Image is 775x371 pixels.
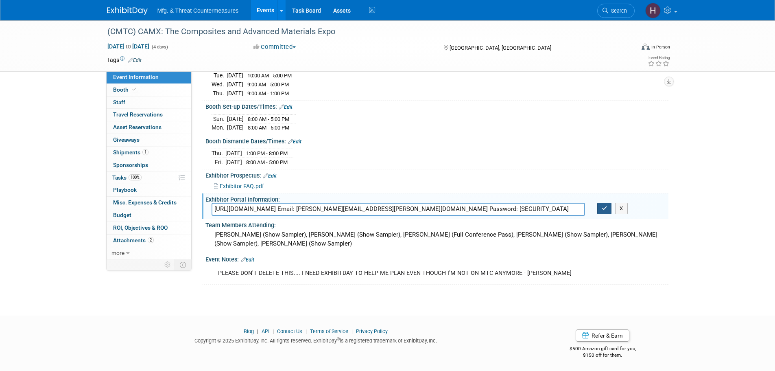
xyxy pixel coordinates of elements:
[248,116,289,122] span: 8:00 AM - 5:00 PM
[227,71,243,80] td: [DATE]
[205,135,668,146] div: Booth Dismantle Dates/Times:
[157,7,239,14] span: Mfg. & Threat Countermeasures
[255,328,260,334] span: |
[113,162,148,168] span: Sponsorships
[651,44,670,50] div: In-Person
[111,250,124,256] span: more
[450,45,551,51] span: [GEOGRAPHIC_DATA], [GEOGRAPHIC_DATA]
[279,104,293,110] a: Edit
[107,247,191,259] a: more
[212,158,225,166] td: Fri.
[107,7,148,15] img: ExhibitDay
[277,328,302,334] a: Contact Us
[227,89,243,97] td: [DATE]
[113,99,125,105] span: Staff
[205,193,668,204] div: Exhibitor Portal Information:
[113,74,159,80] span: Event Information
[227,123,244,132] td: [DATE]
[248,125,289,131] span: 8:00 AM - 5:00 PM
[113,124,162,130] span: Asset Reservations
[107,109,191,121] a: Travel Reservations
[113,224,168,231] span: ROI, Objectives & ROO
[205,101,668,111] div: Booth Set-up Dates/Times:
[576,329,629,342] a: Refer & Earn
[241,257,254,263] a: Edit
[227,114,244,123] td: [DATE]
[128,57,142,63] a: Edit
[124,43,132,50] span: to
[205,253,668,264] div: Event Notes:
[107,43,150,50] span: [DATE] [DATE]
[648,56,670,60] div: Event Rating
[107,56,142,64] td: Tags
[263,173,277,179] a: Edit
[587,42,670,55] div: Event Format
[107,235,191,247] a: Attachments2
[113,86,138,93] span: Booth
[107,209,191,222] a: Budget
[113,187,137,193] span: Playbook
[246,150,288,156] span: 1:00 PM - 8:00 PM
[107,121,191,134] a: Asset Reservations
[107,147,191,159] a: Shipments1
[205,169,668,180] div: Exhibitor Prospectus:
[112,174,142,181] span: Tasks
[212,149,225,158] td: Thu.
[107,184,191,196] a: Playbook
[220,183,264,189] span: Exhibitor FAQ.pdf
[537,352,668,359] div: $150 off for them.
[113,149,148,156] span: Shipments
[212,71,227,80] td: Tue.
[129,174,142,180] span: 100%
[107,159,191,171] a: Sponsorships
[175,259,191,270] td: Toggle Event Tabs
[212,265,579,281] div: PLEASE DON'T DELETE THIS.... I NEED EXHIBITDAY TO HELP ME PLAN EVEN THOUGH I'M NOT ON MTC ANYMORE...
[349,328,355,334] span: |
[642,44,650,50] img: Format-Inperson.png
[132,87,136,92] i: Booth reservation complete
[212,114,227,123] td: Sun.
[225,149,242,158] td: [DATE]
[142,149,148,155] span: 1
[227,80,243,89] td: [DATE]
[246,159,288,165] span: 8:00 AM - 5:00 PM
[107,134,191,146] a: Giveaways
[212,228,662,250] div: [PERSON_NAME] (Show Sampler), [PERSON_NAME] (Show Sampler), [PERSON_NAME] (Full Conference Pass),...
[113,212,131,218] span: Budget
[107,197,191,209] a: Misc. Expenses & Credits
[113,199,177,206] span: Misc. Expenses & Credits
[212,89,227,97] td: Thu.
[310,328,348,334] a: Terms of Service
[105,24,622,39] div: (CMTC) CAMX: The Composites and Advanced Materials Expo
[161,259,175,270] td: Personalize Event Tab Strip
[205,219,668,229] div: Team Members Attending:
[107,97,191,109] a: Staff
[608,8,627,14] span: Search
[597,4,635,18] a: Search
[356,328,388,334] a: Privacy Policy
[107,84,191,96] a: Booth
[244,328,254,334] a: Blog
[251,43,299,51] button: Committed
[113,237,154,244] span: Attachments
[645,3,661,18] img: Hillary Hawkins
[107,172,191,184] a: Tasks100%
[225,158,242,166] td: [DATE]
[212,123,227,132] td: Mon.
[615,203,628,214] button: X
[288,139,301,145] a: Edit
[271,328,276,334] span: |
[107,222,191,234] a: ROI, Objectives & ROO
[247,81,289,88] span: 9:00 AM - 5:00 PM
[151,44,168,50] span: (4 days)
[537,340,668,359] div: $500 Amazon gift card for you,
[247,90,289,97] span: 9:00 AM - 1:00 PM
[113,136,140,143] span: Giveaways
[247,72,292,79] span: 10:00 AM - 5:00 PM
[107,71,191,83] a: Event Information
[107,335,525,345] div: Copyright © 2025 ExhibitDay, Inc. All rights reserved. ExhibitDay is a registered trademark of Ex...
[303,328,309,334] span: |
[148,237,154,243] span: 2
[262,328,269,334] a: API
[113,111,163,118] span: Travel Reservations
